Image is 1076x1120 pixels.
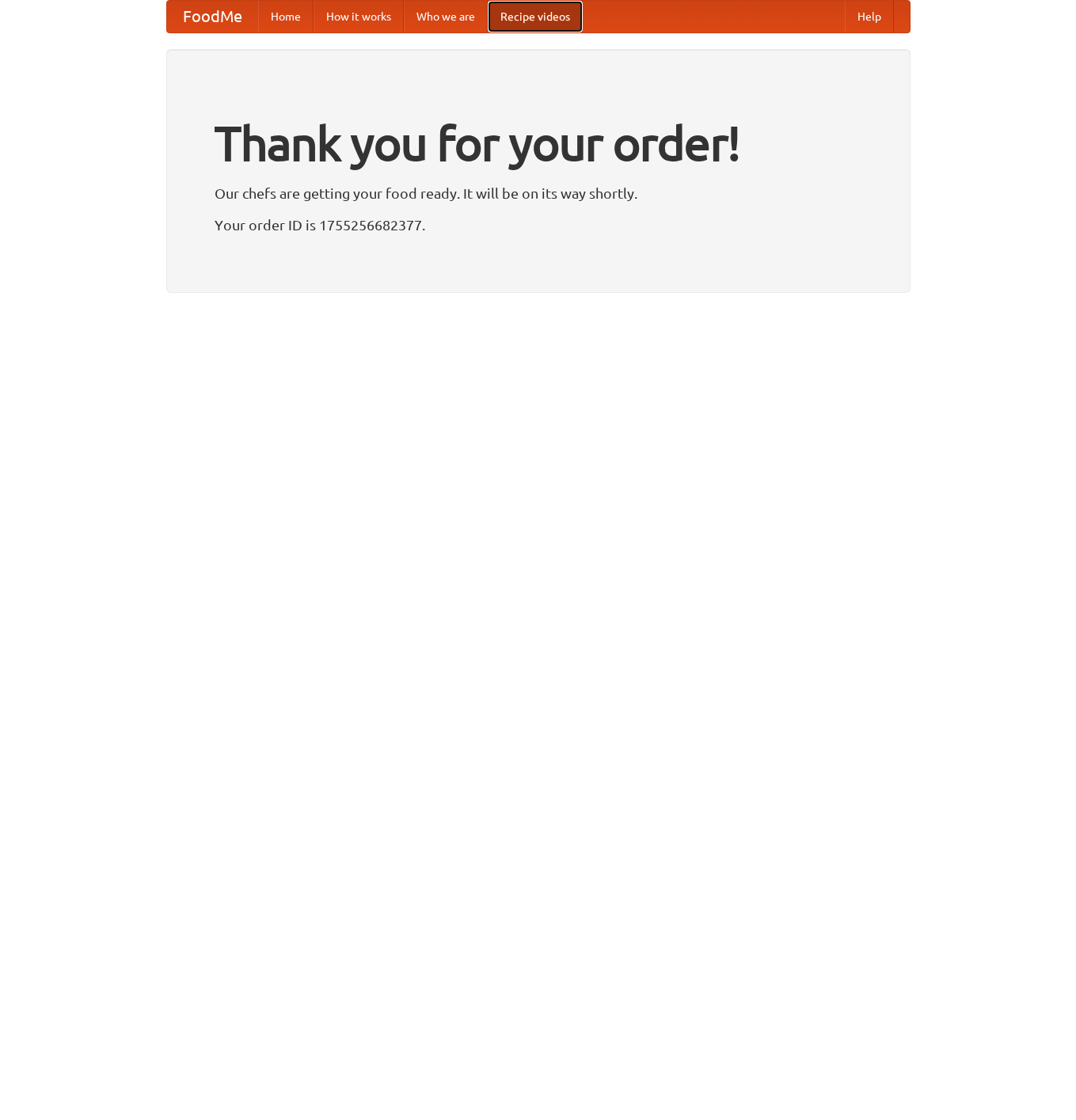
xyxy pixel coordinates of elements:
[215,181,862,205] p: Our chefs are getting your food ready. It will be on its way shortly.
[215,105,862,181] h1: Thank you for your order!
[845,1,894,32] a: Help
[488,1,583,32] a: Recipe videos
[404,1,488,32] a: Who we are
[314,1,404,32] a: How it works
[258,1,314,32] a: Home
[215,213,862,237] p: Your order ID is 1755256682377.
[167,1,258,32] a: FoodMe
